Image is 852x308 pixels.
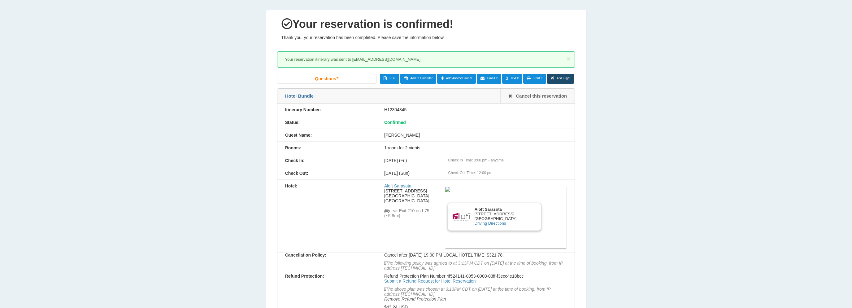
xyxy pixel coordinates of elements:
[389,77,396,80] span: PDF
[547,74,574,84] a: Add Flight
[448,158,567,162] div: Check In Time: 3:00 pm - anytime
[384,297,446,301] a: Remove Refund Protection Plan
[376,107,575,112] div: H12304845
[567,56,571,62] button: ×
[277,133,376,138] div: Guest Name:
[452,207,472,227] img: Brand logo for Aloft Sarasota
[384,183,411,188] a: Aloft Sarasota
[376,158,575,163] div: [DATE] (Fri)
[511,77,519,80] span: Text It
[277,274,376,279] div: Refund Protection:
[277,107,376,112] div: Itinerary Number:
[437,74,476,84] a: Add Another Room
[285,93,314,99] span: Hotel Bundle
[384,279,476,284] a: Submit a Refund Request for Hotel Reservation
[556,77,570,80] span: Add Flight
[277,253,376,257] div: Cancellation Policy:
[277,145,376,150] div: Rooms:
[523,74,546,84] a: Print It
[500,89,575,103] a: Cancel this reservation
[281,18,571,30] h1: Your reservation is confirmed!
[502,74,522,84] a: Text It
[475,207,502,212] b: Aloft Sarasota
[281,35,571,40] p: Thank you, your reservation has been completed. Please save the information below.
[448,171,567,175] div: Check Out Time: 12:00 pm
[277,183,376,188] div: Hotel:
[384,284,567,301] p: The above plan was chosen at 3:13PM CDT on [DATE] at the time of booking, from IP address [TECHNI...
[446,77,472,80] span: Add Another Room
[475,221,506,226] a: Driving Directions
[277,74,377,84] a: Questions?
[376,171,575,176] div: [DATE] (Sun)
[277,171,376,176] div: Check Out:
[448,203,541,231] div: [STREET_ADDRESS] [GEOGRAPHIC_DATA]
[277,120,376,125] div: Status:
[487,77,498,80] span: Email It
[315,76,339,81] span: Questions?
[384,183,445,218] div: [STREET_ADDRESS] [GEOGRAPHIC_DATA] [GEOGRAPHIC_DATA]
[285,57,420,62] span: Your reservation itinerary was sent to [EMAIL_ADDRESS][DOMAIN_NAME]
[384,208,429,218] span: near Exit 210 on I-75 (~5.8mi)
[533,77,542,80] span: Print It
[400,74,437,84] a: Add to Calendar
[380,74,399,84] a: PDF
[445,187,450,192] img: 1b465acb-9cda-4f71-b747-ec6c5a8b4aef
[277,158,376,163] div: Check In:
[376,133,575,138] div: [PERSON_NAME]
[384,253,567,257] div: Cancel after [DATE] 19:00 PM LOCAL HOTEL TIME: $321.78.
[384,257,567,271] p: The following policy was agreed to at 3:13PM CDT on [DATE] at the time of booking, from IP addres...
[376,145,575,150] div: 1 room for 2 nights
[477,74,501,84] a: Email It
[376,120,575,125] div: Confirmed
[410,77,433,80] span: Add to Calendar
